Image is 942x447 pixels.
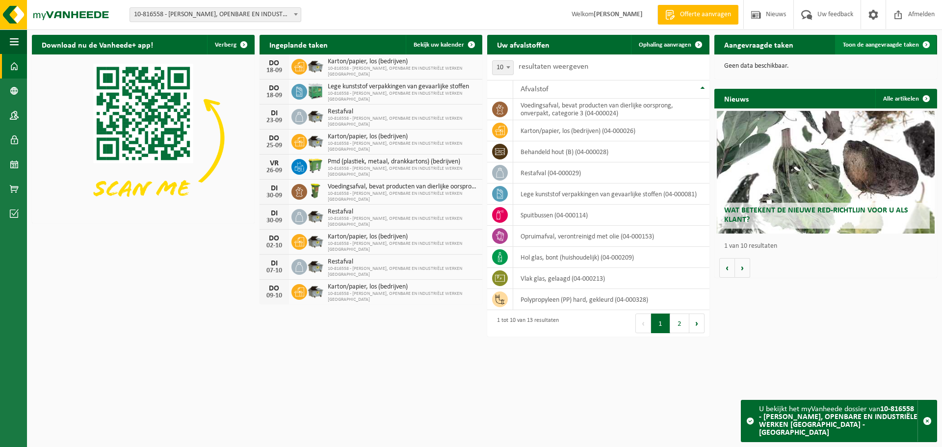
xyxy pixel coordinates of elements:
td: spuitbussen (04-000114) [513,205,710,226]
h2: Ingeplande taken [260,35,338,54]
div: U bekijkt het myVanheede dossier van [759,400,917,442]
span: Voedingsafval, bevat producten van dierlijke oorsprong, onverpakt, categorie 3 [328,183,477,191]
div: 09-10 [264,292,284,299]
button: Verberg [207,35,254,54]
span: 10-816558 - [PERSON_NAME], OPENBARE EN INDUSTRIËLE WERKEN [GEOGRAPHIC_DATA] [328,116,477,128]
td: vlak glas, gelaagd (04-000213) [513,268,710,289]
span: 10-816558 - [PERSON_NAME], OPENBARE EN INDUSTRIËLE WERKEN [GEOGRAPHIC_DATA] [328,266,477,278]
td: polypropyleen (PP) hard, gekleurd (04-000328) [513,289,710,310]
div: VR [264,159,284,167]
button: Next [689,314,705,333]
div: 23-09 [264,117,284,124]
td: restafval (04-000029) [513,162,710,184]
div: 26-09 [264,167,284,174]
h2: Uw afvalstoffen [487,35,559,54]
span: Pmd (plastiek, metaal, drankkartons) (bedrijven) [328,158,477,166]
td: lege kunststof verpakkingen van gevaarlijke stoffen (04-000081) [513,184,710,205]
img: PB-HB-1400-HPE-GN-11 [307,82,324,100]
span: 10-816558 - [PERSON_NAME], OPENBARE EN INDUSTRIËLE WERKEN [GEOGRAPHIC_DATA] [328,216,477,228]
strong: 10-816558 - [PERSON_NAME], OPENBARE EN INDUSTRIËLE WERKEN [GEOGRAPHIC_DATA] - [GEOGRAPHIC_DATA] [759,405,917,437]
span: Toon de aangevraagde taken [843,42,919,48]
span: Karton/papier, los (bedrijven) [328,233,477,241]
span: 10-816558 - [PERSON_NAME], OPENBARE EN INDUSTRIËLE WERKEN [GEOGRAPHIC_DATA] [328,241,477,253]
button: Vorige [719,258,735,278]
div: DI [264,260,284,267]
a: Wat betekent de nieuwe RED-richtlijn voor u als klant? [717,111,935,234]
span: 10-816558 - VICTOR PEETERS, OPENBARE EN INDUSTRIËLE WERKEN ANTWERPEN - ANTWERPEN [130,7,301,22]
span: 10-816558 - [PERSON_NAME], OPENBARE EN INDUSTRIËLE WERKEN [GEOGRAPHIC_DATA] [328,191,477,203]
span: Karton/papier, los (bedrijven) [328,133,477,141]
h2: Aangevraagde taken [714,35,803,54]
div: DO [264,235,284,242]
img: WB-5000-GAL-GY-01 [307,258,324,274]
div: DO [264,134,284,142]
span: Afvalstof [521,85,549,93]
a: Toon de aangevraagde taken [835,35,936,54]
span: 10 [492,60,514,75]
span: Ophaling aanvragen [639,42,691,48]
span: 10-816558 - [PERSON_NAME], OPENBARE EN INDUSTRIËLE WERKEN [GEOGRAPHIC_DATA] [328,141,477,153]
div: 1 tot 10 van 13 resultaten [492,313,559,334]
div: DO [264,285,284,292]
button: Previous [635,314,651,333]
a: Alle artikelen [875,89,936,108]
span: Restafval [328,208,477,216]
img: WB-5000-GAL-GY-01 [307,233,324,249]
img: WB-0060-HPE-GN-50 [307,183,324,199]
div: 18-09 [264,92,284,99]
td: voedingsafval, bevat producten van dierlijke oorsprong, onverpakt, categorie 3 (04-000024) [513,99,710,120]
span: 10-816558 - [PERSON_NAME], OPENBARE EN INDUSTRIËLE WERKEN [GEOGRAPHIC_DATA] [328,166,477,178]
img: Download de VHEPlus App [32,54,255,221]
div: 07-10 [264,267,284,274]
div: DO [264,59,284,67]
div: 25-09 [264,142,284,149]
label: resultaten weergeven [519,63,588,71]
td: behandeld hout (B) (04-000028) [513,141,710,162]
p: 1 van 10 resultaten [724,243,932,250]
td: opruimafval, verontreinigd met olie (04-000153) [513,226,710,247]
img: WB-5000-GAL-GY-01 [307,107,324,124]
h2: Download nu de Vanheede+ app! [32,35,163,54]
a: Bekijk uw kalender [406,35,481,54]
span: Wat betekent de nieuwe RED-richtlijn voor u als klant? [724,207,908,224]
a: Offerte aanvragen [657,5,738,25]
div: DO [264,84,284,92]
div: DI [264,184,284,192]
span: Karton/papier, los (bedrijven) [328,58,477,66]
span: Bekijk uw kalender [414,42,464,48]
h2: Nieuws [714,89,759,108]
div: 18-09 [264,67,284,74]
td: hol glas, bont (huishoudelijk) (04-000209) [513,247,710,268]
img: WB-5000-GAL-GY-01 [307,283,324,299]
span: Verberg [215,42,236,48]
img: WB-0770-HPE-GN-50 [307,158,324,174]
img: WB-5000-GAL-GY-01 [307,132,324,149]
span: 10-816558 - [PERSON_NAME], OPENBARE EN INDUSTRIËLE WERKEN [GEOGRAPHIC_DATA] [328,91,477,103]
span: 10 [493,61,513,75]
button: 1 [651,314,670,333]
span: Karton/papier, los (bedrijven) [328,283,477,291]
img: WB-5000-GAL-GY-01 [307,208,324,224]
a: Ophaling aanvragen [631,35,708,54]
img: WB-5000-GAL-GY-01 [307,57,324,74]
div: DI [264,109,284,117]
div: 30-09 [264,217,284,224]
span: Lege kunststof verpakkingen van gevaarlijke stoffen [328,83,477,91]
span: 10-816558 - VICTOR PEETERS, OPENBARE EN INDUSTRIËLE WERKEN ANTWERPEN - ANTWERPEN [130,8,301,22]
span: Offerte aanvragen [678,10,733,20]
div: 30-09 [264,192,284,199]
div: DI [264,210,284,217]
button: Volgende [735,258,750,278]
strong: [PERSON_NAME] [594,11,643,18]
p: Geen data beschikbaar. [724,63,927,70]
span: Restafval [328,258,477,266]
td: karton/papier, los (bedrijven) (04-000026) [513,120,710,141]
span: Restafval [328,108,477,116]
div: 02-10 [264,242,284,249]
button: 2 [670,314,689,333]
span: 10-816558 - [PERSON_NAME], OPENBARE EN INDUSTRIËLE WERKEN [GEOGRAPHIC_DATA] [328,66,477,78]
span: 10-816558 - [PERSON_NAME], OPENBARE EN INDUSTRIËLE WERKEN [GEOGRAPHIC_DATA] [328,291,477,303]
